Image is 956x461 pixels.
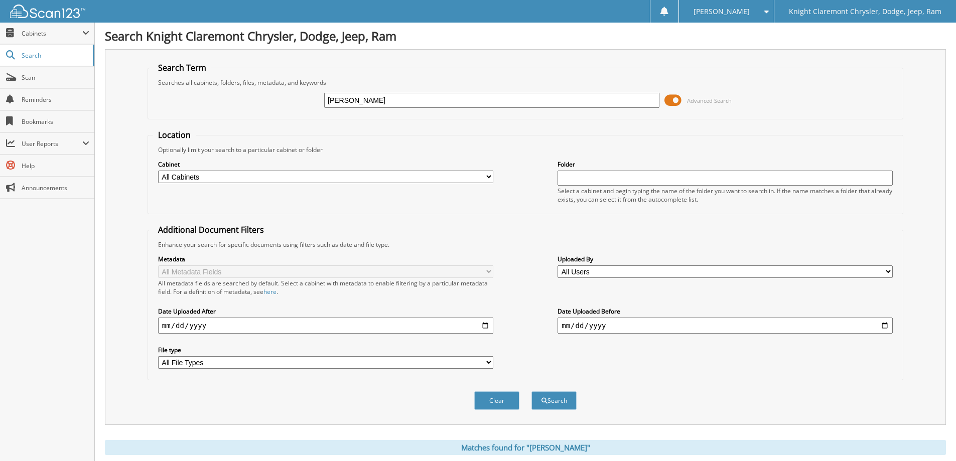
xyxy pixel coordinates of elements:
[153,129,196,140] legend: Location
[153,240,898,249] div: Enhance your search for specific documents using filters such as date and file type.
[10,5,85,18] img: scan123-logo-white.svg
[158,279,493,296] div: All metadata fields are searched by default. Select a cabinet with metadata to enable filtering b...
[105,440,946,455] div: Matches found for "[PERSON_NAME]"
[22,51,88,60] span: Search
[789,9,941,15] span: Knight Claremont Chrysler, Dodge, Jeep, Ram
[558,160,893,169] label: Folder
[558,255,893,263] label: Uploaded By
[153,78,898,87] div: Searches all cabinets, folders, files, metadata, and keywords
[158,255,493,263] label: Metadata
[22,117,89,126] span: Bookmarks
[158,318,493,334] input: start
[22,29,82,38] span: Cabinets
[22,139,82,148] span: User Reports
[105,28,946,44] h1: Search Knight Claremont Chrysler, Dodge, Jeep, Ram
[22,73,89,82] span: Scan
[158,346,493,354] label: File type
[158,307,493,316] label: Date Uploaded After
[22,184,89,192] span: Announcements
[687,97,732,104] span: Advanced Search
[694,9,750,15] span: [PERSON_NAME]
[153,62,211,73] legend: Search Term
[263,287,277,296] a: here
[531,391,577,410] button: Search
[158,160,493,169] label: Cabinet
[22,162,89,170] span: Help
[558,187,893,204] div: Select a cabinet and begin typing the name of the folder you want to search in. If the name match...
[22,95,89,104] span: Reminders
[153,224,269,235] legend: Additional Document Filters
[558,307,893,316] label: Date Uploaded Before
[558,318,893,334] input: end
[153,145,898,154] div: Optionally limit your search to a particular cabinet or folder
[474,391,519,410] button: Clear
